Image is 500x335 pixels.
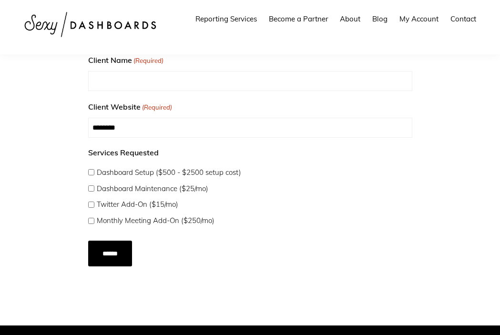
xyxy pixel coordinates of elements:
span: About [340,14,360,23]
span: (Required) [141,102,172,113]
label: Client Website [88,100,172,114]
span: Blog [372,14,388,23]
span: (Required) [133,55,163,66]
img: Sexy Dashboards [19,5,162,44]
a: Become a Partner [264,6,333,32]
label: Dashboard Maintenance ($25/mo) [97,182,208,195]
span: Contact [450,14,476,23]
a: Contact [446,6,481,32]
span: Become a Partner [269,14,328,23]
legend: Services Requested [88,145,159,160]
span: My Account [399,14,439,23]
a: About [335,6,365,32]
span: Reporting Services [195,14,257,23]
label: Client Name [88,53,163,67]
a: Blog [367,6,392,32]
nav: Main [191,6,481,32]
label: Twitter Add-On ($15/mo) [97,198,178,211]
a: Reporting Services [191,6,262,32]
label: Monthly Meeting Add-On ($250/mo) [97,214,214,227]
a: My Account [395,6,443,32]
label: Dashboard Setup ($500 - $2500 setup cost) [97,166,241,179]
